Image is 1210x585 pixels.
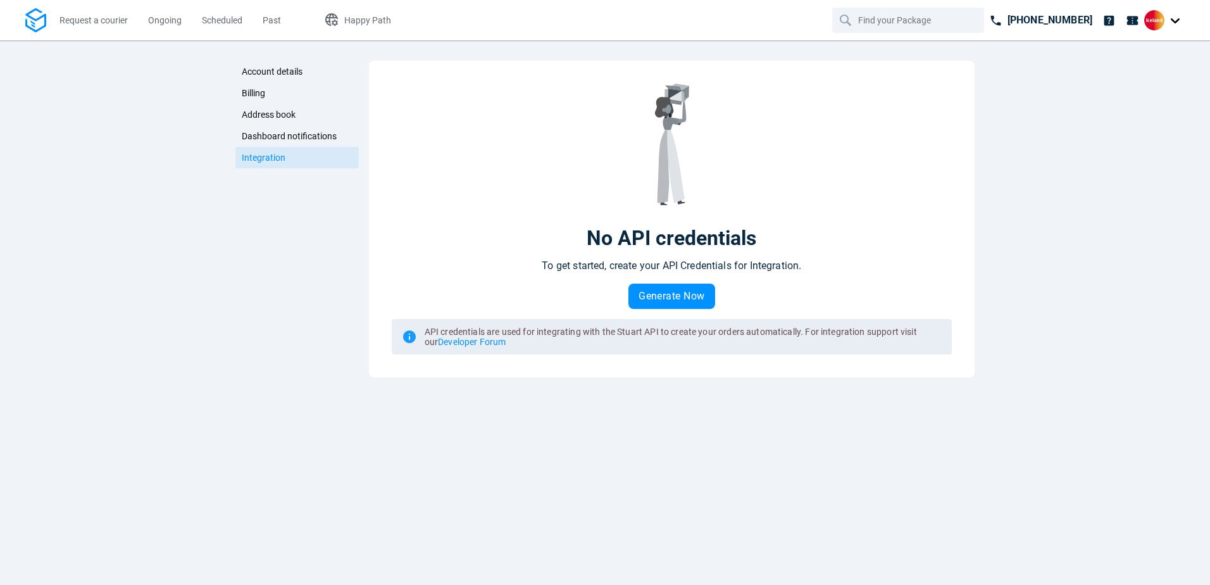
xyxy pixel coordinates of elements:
[242,110,296,120] span: Address book
[438,337,506,347] a: Developer Forum
[59,15,128,25] span: Request a courier
[235,61,359,82] a: Account details
[984,8,1097,33] a: [PHONE_NUMBER]
[242,88,265,98] span: Billing
[242,131,337,141] span: Dashboard notifications
[587,225,756,251] p: No API credentials
[639,291,705,301] span: Generate Now
[202,15,242,25] span: Scheduled
[344,15,391,25] span: Happy Path
[235,104,359,125] a: Address book
[242,153,285,163] span: Integration
[654,84,689,205] img: No API credentials
[25,8,46,33] img: Logo
[235,82,359,104] a: Billing
[263,15,281,25] span: Past
[858,8,961,32] input: Find your Package
[1007,13,1092,28] p: [PHONE_NUMBER]
[148,15,182,25] span: Ongoing
[542,258,801,274] p: To get started, create your API Credentials for Integration.
[1144,10,1164,30] img: Client
[425,327,917,347] span: API credentials are used for integrating with the Stuart API to create your orders automatically....
[235,147,359,168] a: Integration
[235,125,359,147] a: Dashboard notifications
[628,284,715,309] button: Generate Now
[242,66,302,77] span: Account details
